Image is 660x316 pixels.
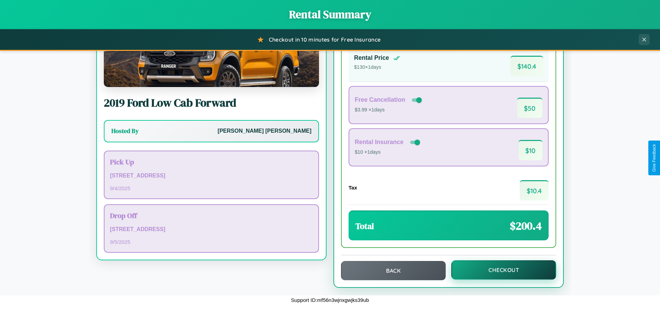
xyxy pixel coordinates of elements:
[269,36,381,43] span: Checkout in 10 minutes for Free Insurance
[451,260,556,280] button: Checkout
[518,140,542,160] span: $ 10
[355,96,405,103] h4: Free Cancellation
[104,18,319,87] img: Ford Low Cab Forward
[520,180,549,200] span: $ 10.4
[110,237,313,247] p: 9 / 5 / 2025
[7,7,653,22] h1: Rental Summary
[349,185,357,190] h4: Tax
[110,184,313,193] p: 9 / 4 / 2025
[355,148,421,157] p: $10 × 1 days
[111,127,139,135] h3: Hosted By
[291,295,369,305] p: Support ID: mf56n3wjnxgwjks39ub
[510,218,542,233] span: $ 200.4
[104,95,319,110] h2: 2019 Ford Low Cab Forward
[355,139,404,146] h4: Rental Insurance
[110,157,313,167] h3: Pick Up
[110,225,313,235] p: [STREET_ADDRESS]
[510,56,543,76] span: $ 140.4
[354,63,400,72] p: $ 130 × 1 days
[110,210,313,220] h3: Drop Off
[354,54,389,62] h4: Rental Price
[517,98,542,118] span: $ 50
[341,261,446,280] button: Back
[110,171,313,181] p: [STREET_ADDRESS]
[355,220,374,232] h3: Total
[355,106,423,115] p: $3.99 × 1 days
[218,126,311,136] p: [PERSON_NAME] [PERSON_NAME]
[652,144,657,172] div: Give Feedback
